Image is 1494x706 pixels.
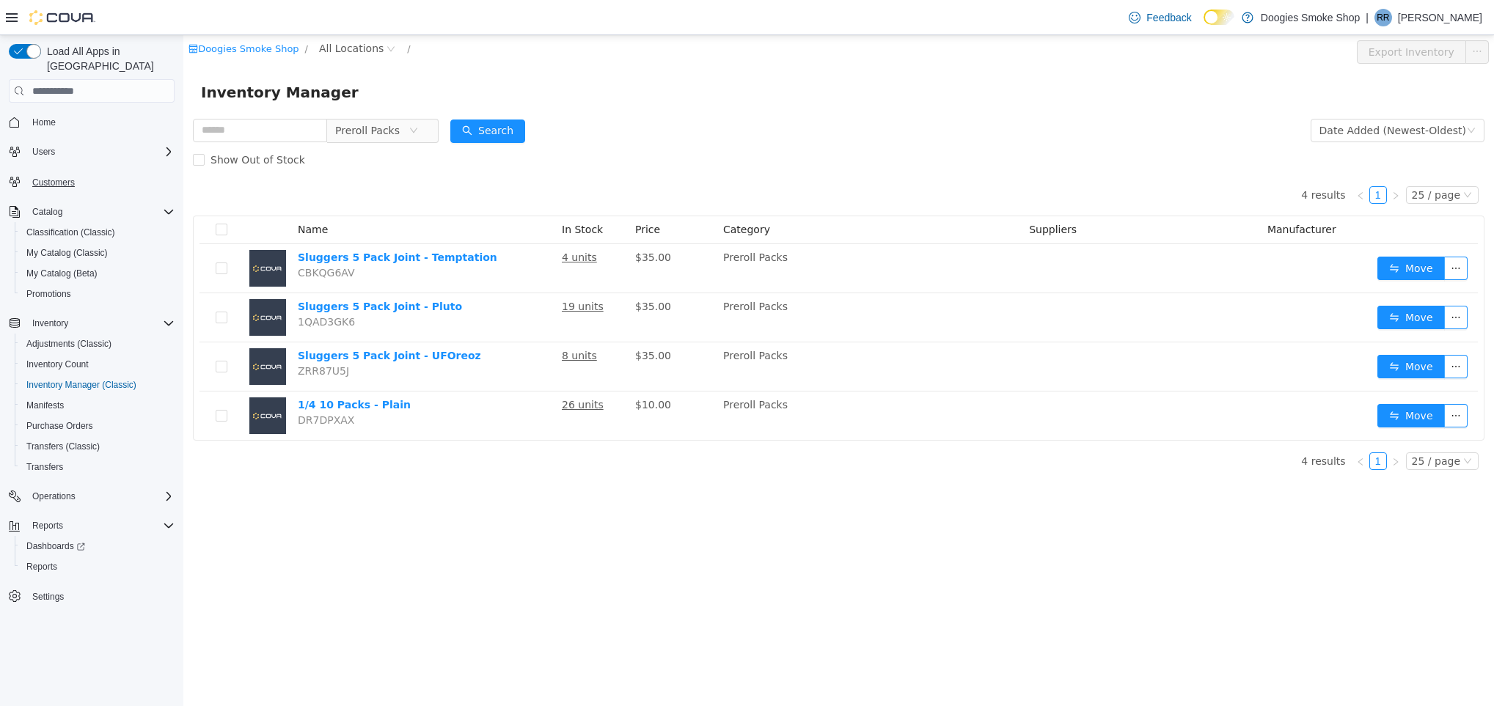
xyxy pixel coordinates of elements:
[114,330,166,342] span: ZRR87U5J
[21,244,114,262] a: My Catalog (Classic)
[136,5,200,21] span: All Locations
[1173,5,1283,29] button: Export Inventory
[540,188,587,200] span: Category
[32,177,75,188] span: Customers
[452,216,488,228] span: $35.00
[21,356,175,373] span: Inventory Count
[26,315,74,332] button: Inventory
[452,364,488,375] span: $10.00
[21,265,175,282] span: My Catalog (Beta)
[114,232,172,243] span: CBKQG6AV
[15,222,180,243] button: Classification (Classic)
[21,376,142,394] a: Inventory Manager (Classic)
[32,206,62,218] span: Catalog
[26,587,175,606] span: Settings
[21,537,91,555] a: Dashboards
[26,488,81,505] button: Operations
[32,146,55,158] span: Users
[1173,422,1182,431] i: icon: left
[15,334,180,354] button: Adjustments (Classic)
[1204,151,1221,169] li: Next Page
[152,84,216,106] span: Preroll Packs
[846,188,893,200] span: Suppliers
[26,315,175,332] span: Inventory
[18,45,184,69] span: Inventory Manager
[1204,417,1221,435] li: Next Page
[1084,188,1153,200] span: Manufacturer
[534,356,840,405] td: Preroll Packs
[1123,3,1197,32] a: Feedback
[21,458,69,476] a: Transfers
[66,264,103,301] img: Sluggers 5 Pack Joint - Pluto placeholder
[32,591,64,603] span: Settings
[21,458,175,476] span: Transfers
[26,288,71,300] span: Promotions
[1398,9,1482,26] p: [PERSON_NAME]
[15,263,180,284] button: My Catalog (Beta)
[15,536,180,556] a: Dashboards
[26,247,108,259] span: My Catalog (Classic)
[452,188,477,200] span: Price
[1194,221,1262,245] button: icon: swapMove
[26,379,136,391] span: Inventory Manager (Classic)
[114,315,298,326] a: Sluggers 5 Pack Joint - UFOreoz
[15,395,180,416] button: Manifests
[26,227,115,238] span: Classification (Classic)
[1374,9,1392,26] div: Ryan Redeye
[21,356,95,373] a: Inventory Count
[21,417,175,435] span: Purchase Orders
[21,417,99,435] a: Purchase Orders
[1208,422,1217,431] i: icon: right
[66,215,103,251] img: Sluggers 5 Pack Joint - Temptation placeholder
[21,285,77,303] a: Promotions
[1173,156,1182,165] i: icon: left
[1194,320,1262,343] button: icon: swapMove
[26,203,68,221] button: Catalog
[26,358,89,370] span: Inventory Count
[32,117,56,128] span: Home
[15,354,180,375] button: Inventory Count
[26,268,98,279] span: My Catalog (Beta)
[114,364,227,375] a: 1/4 10 Packs - Plain
[534,307,840,356] td: Preroll Packs
[41,44,175,73] span: Load All Apps in [GEOGRAPHIC_DATA]
[378,216,414,228] u: 4 units
[29,10,95,25] img: Cova
[66,313,103,350] img: Sluggers 5 Pack Joint - UFOreoz placeholder
[21,376,175,394] span: Inventory Manager (Classic)
[114,379,171,391] span: DR7DPXAX
[3,586,180,607] button: Settings
[32,490,76,502] span: Operations
[452,265,488,277] span: $35.00
[26,143,175,161] span: Users
[1146,10,1191,25] span: Feedback
[1118,151,1162,169] li: 4 results
[21,397,175,414] span: Manifests
[26,174,81,191] a: Customers
[3,202,180,222] button: Catalog
[21,335,117,353] a: Adjustments (Classic)
[122,8,125,19] span: /
[114,281,172,293] span: 1QAD3GK6
[26,461,63,473] span: Transfers
[452,315,488,326] span: $35.00
[15,243,180,263] button: My Catalog (Classic)
[21,438,175,455] span: Transfers (Classic)
[15,457,180,477] button: Transfers
[3,313,180,334] button: Inventory
[1261,9,1360,26] p: Doogies Smoke Shop
[1261,221,1284,245] button: icon: ellipsis
[1118,417,1162,435] li: 4 results
[224,8,227,19] span: /
[3,515,180,536] button: Reports
[267,84,342,108] button: icon: searchSearch
[378,265,420,277] u: 19 units
[114,188,144,200] span: Name
[21,558,175,576] span: Reports
[3,171,180,192] button: Customers
[26,488,175,505] span: Operations
[26,540,85,552] span: Dashboards
[26,420,93,432] span: Purchase Orders
[21,397,70,414] a: Manifests
[1282,5,1306,29] button: icon: ellipsis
